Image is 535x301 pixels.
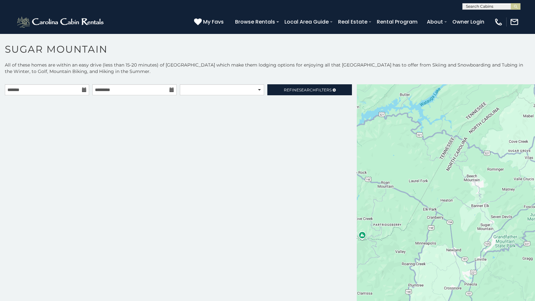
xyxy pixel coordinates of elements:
span: Refine Filters [284,88,332,92]
span: My Favs [203,18,224,26]
a: Rental Program [374,16,421,27]
img: White-1-2.png [16,16,106,28]
a: RefineSearchFilters [267,84,352,95]
a: Owner Login [449,16,488,27]
img: phone-regular-white.png [494,17,503,26]
a: About [424,16,446,27]
span: Search [299,88,316,92]
img: mail-regular-white.png [510,17,519,26]
a: Local Area Guide [281,16,332,27]
a: Real Estate [335,16,371,27]
a: Browse Rentals [232,16,278,27]
a: My Favs [194,18,225,26]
